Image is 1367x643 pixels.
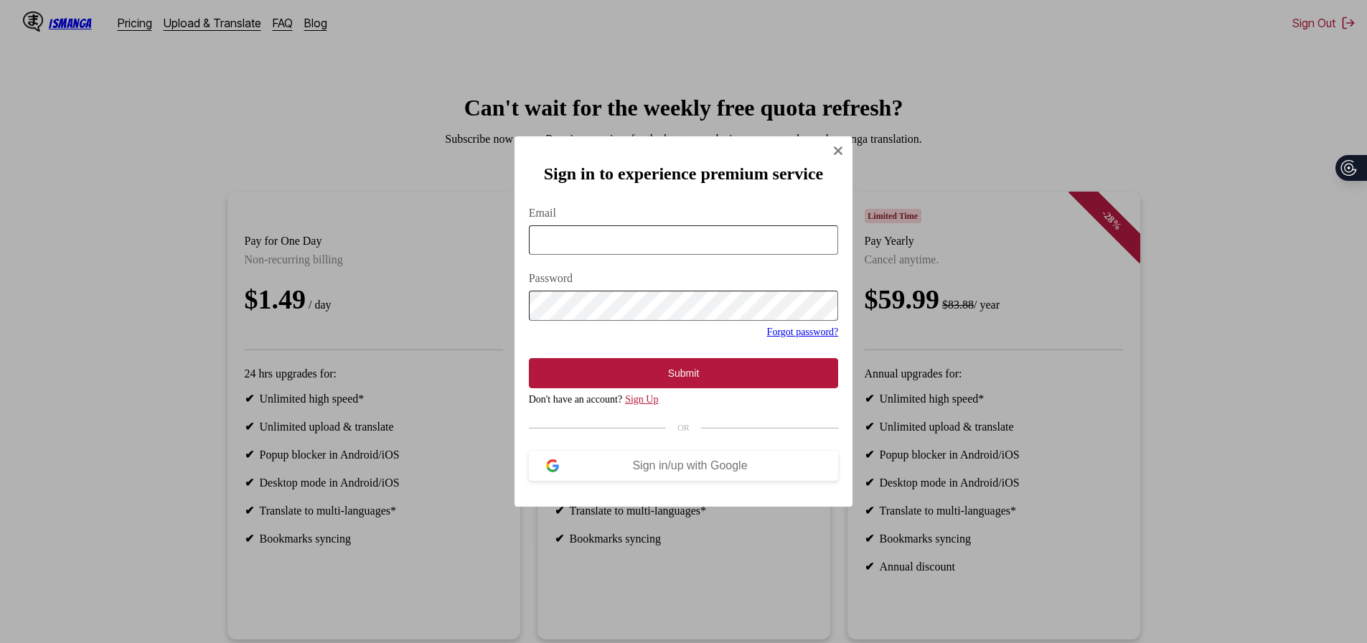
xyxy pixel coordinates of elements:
[529,451,839,481] button: Sign in/up with Google
[529,358,839,388] button: Submit
[559,459,822,472] div: Sign in/up with Google
[515,136,853,507] div: Sign In Modal
[529,164,839,184] h2: Sign in to experience premium service
[529,423,839,433] div: OR
[529,207,839,220] label: Email
[529,394,839,405] div: Don't have an account?
[767,327,839,337] a: Forgot password?
[546,459,559,472] img: google-logo
[832,145,844,156] img: Close
[625,394,658,405] a: Sign Up
[529,272,839,285] label: Password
